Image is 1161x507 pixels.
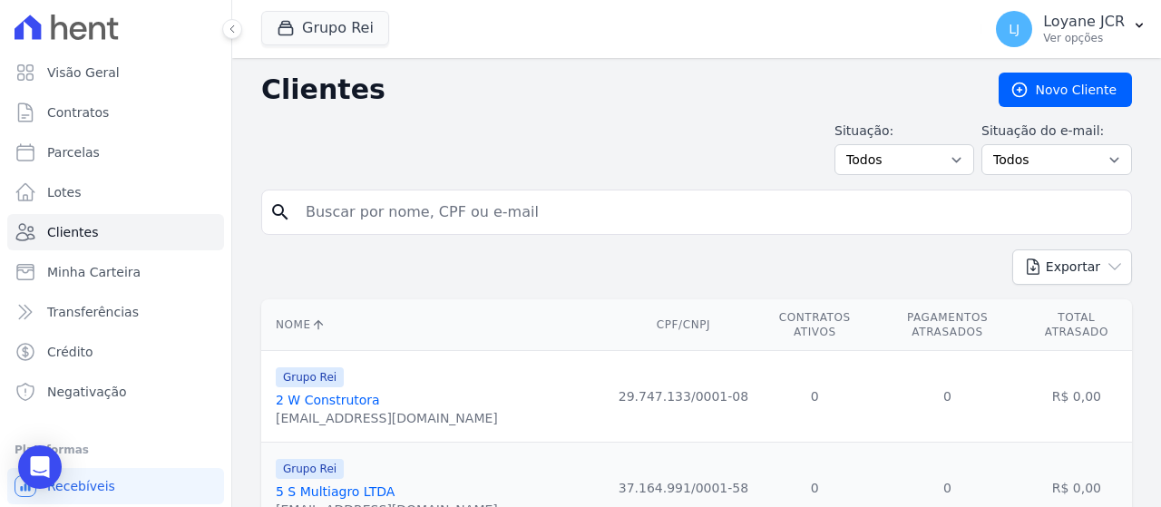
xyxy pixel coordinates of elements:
[756,299,873,351] th: Contratos Ativos
[7,468,224,504] a: Recebíveis
[7,254,224,290] a: Minha Carteira
[261,11,389,45] button: Grupo Rei
[276,393,380,407] a: 2 W Construtora
[47,63,120,82] span: Visão Geral
[276,367,344,387] span: Grupo Rei
[269,201,291,223] i: search
[1021,299,1132,351] th: Total Atrasado
[47,477,115,495] span: Recebíveis
[1043,13,1125,31] p: Loyane JCR
[15,439,217,461] div: Plataformas
[834,122,974,141] label: Situação:
[981,122,1132,141] label: Situação do e-mail:
[276,409,498,427] div: [EMAIL_ADDRESS][DOMAIN_NAME]
[7,374,224,410] a: Negativação
[611,351,756,443] td: 29.747.133/0001-08
[611,299,756,351] th: CPF/CNPJ
[47,143,100,161] span: Parcelas
[873,351,1020,443] td: 0
[7,174,224,210] a: Lotes
[7,134,224,171] a: Parcelas
[7,334,224,370] a: Crédito
[47,223,98,241] span: Clientes
[47,183,82,201] span: Lotes
[1043,31,1125,45] p: Ver opções
[47,303,139,321] span: Transferências
[295,194,1124,230] input: Buscar por nome, CPF ou e-mail
[7,214,224,250] a: Clientes
[276,484,395,499] a: 5 S Multiagro LTDA
[47,383,127,401] span: Negativação
[1012,249,1132,285] button: Exportar
[261,299,611,351] th: Nome
[18,445,62,489] div: Open Intercom Messenger
[873,299,1020,351] th: Pagamentos Atrasados
[1021,351,1132,443] td: R$ 0,00
[47,343,93,361] span: Crédito
[981,4,1161,54] button: LJ Loyane JCR Ver opções
[7,54,224,91] a: Visão Geral
[1009,23,1020,35] span: LJ
[7,294,224,330] a: Transferências
[756,351,873,443] td: 0
[7,94,224,131] a: Contratos
[47,103,109,122] span: Contratos
[47,263,141,281] span: Minha Carteira
[276,459,344,479] span: Grupo Rei
[261,73,970,106] h2: Clientes
[999,73,1132,107] a: Novo Cliente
